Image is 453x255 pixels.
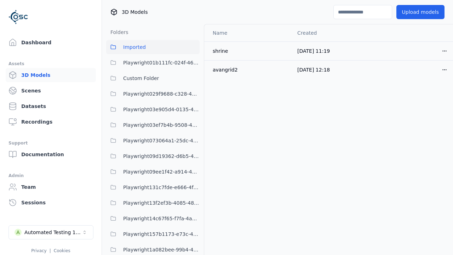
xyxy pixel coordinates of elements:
[6,35,96,50] a: Dashboard
[6,115,96,129] a: Recordings
[106,227,200,241] button: Playwright157b1173-e73c-4808-a1ac-12e2e4cec217
[123,152,200,160] span: Playwright09d19362-d6b5-4945-b4e5-b2ff4a555945
[54,248,70,253] a: Cookies
[6,180,96,194] a: Team
[106,211,200,226] button: Playwright14c67f65-f7fa-4a69-9dce-fa9a259dcaa1
[106,29,128,36] h3: Folders
[106,102,200,117] button: Playwright03e905d4-0135-4922-94e2-0c56aa41bf04
[123,121,200,129] span: Playwright03ef7b4b-9508-47f0-8afd-5e0ec78663fc
[106,87,200,101] button: Playwright029f9688-c328-482d-9c42-3b0c529f8514
[123,230,200,238] span: Playwright157b1173-e73c-4808-a1ac-12e2e4cec217
[123,58,200,67] span: Playwright01b111fc-024f-466d-9bae-c06bfb571c6d
[213,66,286,73] div: avangrid2
[106,71,200,85] button: Custom Folder
[297,48,330,54] span: [DATE] 11:19
[31,248,46,253] a: Privacy
[106,196,200,210] button: Playwright13f2ef3b-4085-48b8-a429-2a4839ebbf05
[106,40,200,54] button: Imported
[6,195,96,210] a: Sessions
[123,74,159,83] span: Custom Folder
[123,43,146,51] span: Imported
[8,7,28,27] img: Logo
[123,168,200,176] span: Playwright09ee1f42-a914-43b3-abf1-e7ca57cf5f96
[8,225,93,239] button: Select a workspace
[6,99,96,113] a: Datasets
[8,59,93,68] div: Assets
[123,214,200,223] span: Playwright14c67f65-f7fa-4a69-9dce-fa9a259dcaa1
[297,67,330,73] span: [DATE] 12:18
[6,68,96,82] a: 3D Models
[106,149,200,163] button: Playwright09d19362-d6b5-4945-b4e5-b2ff4a555945
[6,147,96,161] a: Documentation
[123,245,200,254] span: Playwright1a082bee-99b4-4375-8133-1395ef4c0af5
[6,84,96,98] a: Scenes
[106,165,200,179] button: Playwright09ee1f42-a914-43b3-abf1-e7ca57cf5f96
[123,199,200,207] span: Playwright13f2ef3b-4085-48b8-a429-2a4839ebbf05
[106,134,200,148] button: Playwright073064a1-25dc-42be-bd5d-9b023c0ea8dd
[106,118,200,132] button: Playwright03ef7b4b-9508-47f0-8afd-5e0ec78663fc
[123,183,200,192] span: Playwright131c7fde-e666-4f3e-be7e-075966dc97bc
[122,8,148,16] span: 3D Models
[106,180,200,194] button: Playwright131c7fde-e666-4f3e-be7e-075966dc97bc
[204,24,292,41] th: Name
[15,229,22,236] div: A
[213,47,286,55] div: shrine
[123,90,200,98] span: Playwright029f9688-c328-482d-9c42-3b0c529f8514
[8,139,93,147] div: Support
[123,105,200,114] span: Playwright03e905d4-0135-4922-94e2-0c56aa41bf04
[292,24,372,41] th: Created
[24,229,82,236] div: Automated Testing 1 - Playwright
[50,248,51,253] span: |
[396,5,445,19] button: Upload models
[123,136,200,145] span: Playwright073064a1-25dc-42be-bd5d-9b023c0ea8dd
[106,56,200,70] button: Playwright01b111fc-024f-466d-9bae-c06bfb571c6d
[8,171,93,180] div: Admin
